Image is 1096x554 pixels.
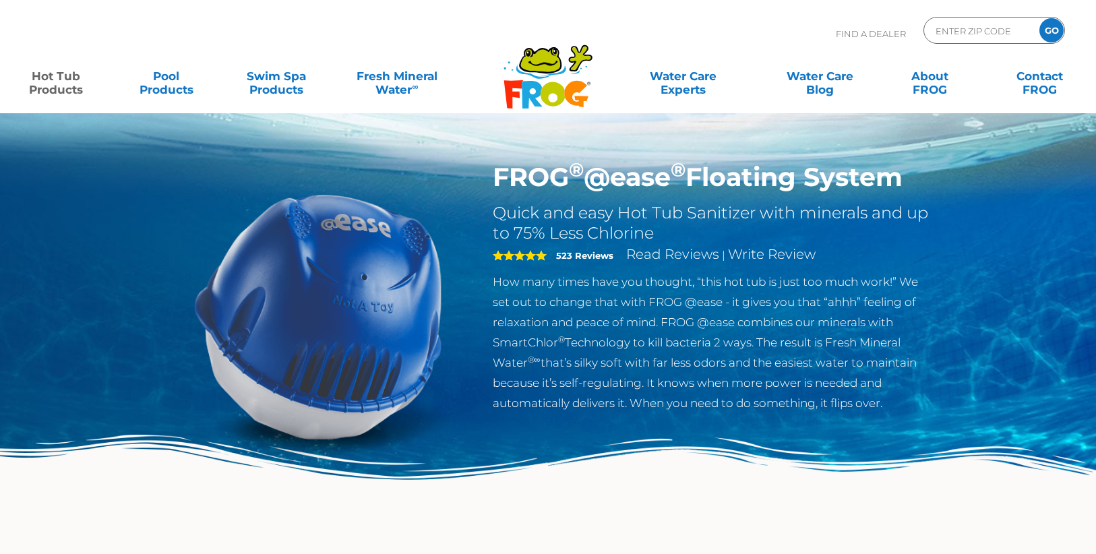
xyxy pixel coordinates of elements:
[836,17,906,51] p: Find A Dealer
[123,63,209,90] a: PoolProducts
[493,203,933,243] h2: Quick and easy Hot Tub Sanitizer with minerals and up to 75% Less Chlorine
[493,250,547,261] span: 5
[412,82,418,92] sup: ∞
[887,63,973,90] a: AboutFROG
[496,27,600,109] img: Frog Products Logo
[626,246,719,262] a: Read Reviews
[728,246,816,262] a: Write Review
[569,158,584,181] sup: ®
[343,63,450,90] a: Fresh MineralWater∞
[13,63,99,90] a: Hot TubProducts
[997,63,1083,90] a: ContactFROG
[528,355,541,365] sup: ®∞
[164,162,473,470] img: hot-tub-product-atease-system.png
[558,334,565,344] sup: ®
[233,63,319,90] a: Swim SpaProducts
[556,250,613,261] strong: 523 Reviews
[1039,18,1064,42] input: GO
[671,158,686,181] sup: ®
[613,63,752,90] a: Water CareExperts
[722,249,725,261] span: |
[493,162,933,193] h1: FROG @ease Floating System
[493,272,933,413] p: How many times have you thought, “this hot tub is just too much work!” We set out to change that ...
[777,63,863,90] a: Water CareBlog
